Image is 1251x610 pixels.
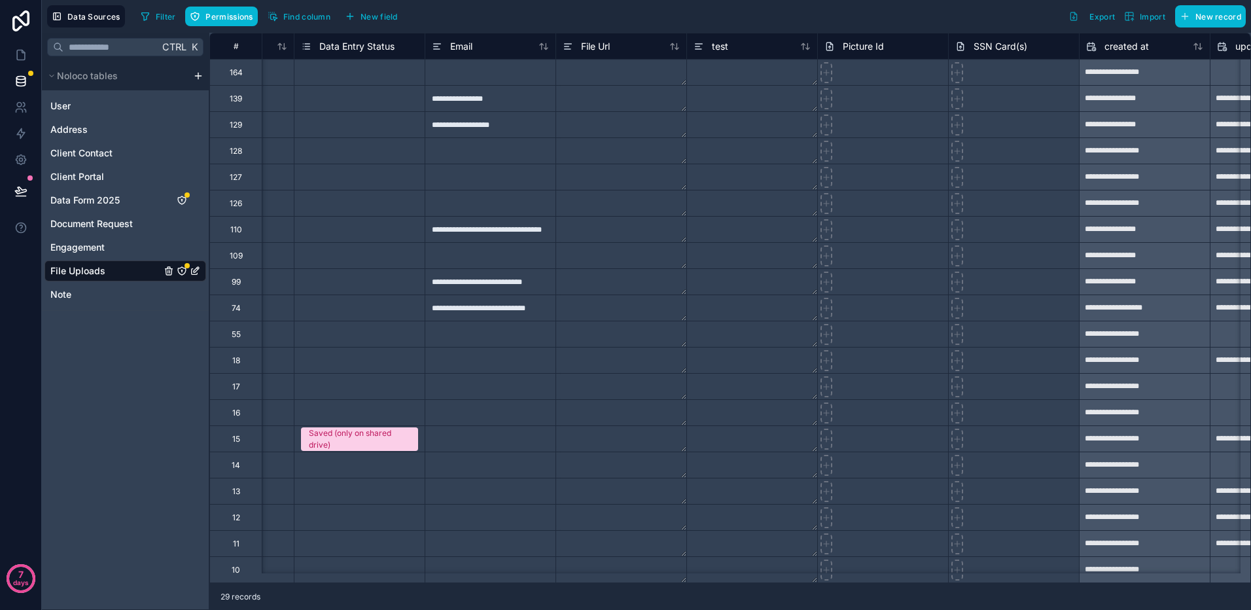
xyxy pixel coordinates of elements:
a: New record [1170,5,1246,27]
span: K [190,43,199,52]
div: 11 [233,539,239,549]
span: created at [1104,40,1149,53]
span: Filter [156,12,176,22]
span: test [712,40,728,53]
span: Email [450,40,472,53]
button: Import [1119,5,1170,27]
div: 13 [232,486,240,497]
div: 99 [232,277,241,287]
div: # [220,41,252,51]
span: Import [1140,12,1165,22]
p: 7 [18,568,24,581]
div: 74 [232,303,241,314]
span: Data Sources [67,12,120,22]
div: Saved (only on shared drive) [309,427,410,451]
div: 128 [230,146,242,156]
div: 127 [230,172,242,183]
span: Find column [283,12,330,22]
span: New record [1195,12,1241,22]
span: Picture Id [843,40,884,53]
p: days [13,573,29,592]
div: 164 [230,67,243,78]
button: Export [1064,5,1119,27]
button: Permissions [185,7,257,26]
button: Data Sources [47,5,125,27]
div: 18 [232,355,240,366]
div: 126 [230,198,242,209]
div: 110 [230,224,242,235]
div: 12 [232,512,240,523]
button: New field [340,7,402,26]
button: Filter [135,7,181,26]
span: Data Entry Status [319,40,395,53]
div: 55 [232,329,241,340]
span: New field [361,12,398,22]
span: Export [1089,12,1115,22]
span: 29 records [220,592,260,602]
div: 10 [232,565,240,575]
div: 17 [232,382,240,392]
div: 16 [232,408,240,418]
span: SSN Card(s) [974,40,1027,53]
div: 15 [232,434,240,444]
span: Ctrl [161,39,188,55]
span: File Url [581,40,610,53]
div: 109 [230,251,243,261]
div: 139 [230,94,242,104]
button: New record [1175,5,1246,27]
span: Permissions [205,12,253,22]
div: 129 [230,120,242,130]
div: 14 [232,460,240,471]
a: Permissions [185,7,262,26]
button: Find column [263,7,335,26]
